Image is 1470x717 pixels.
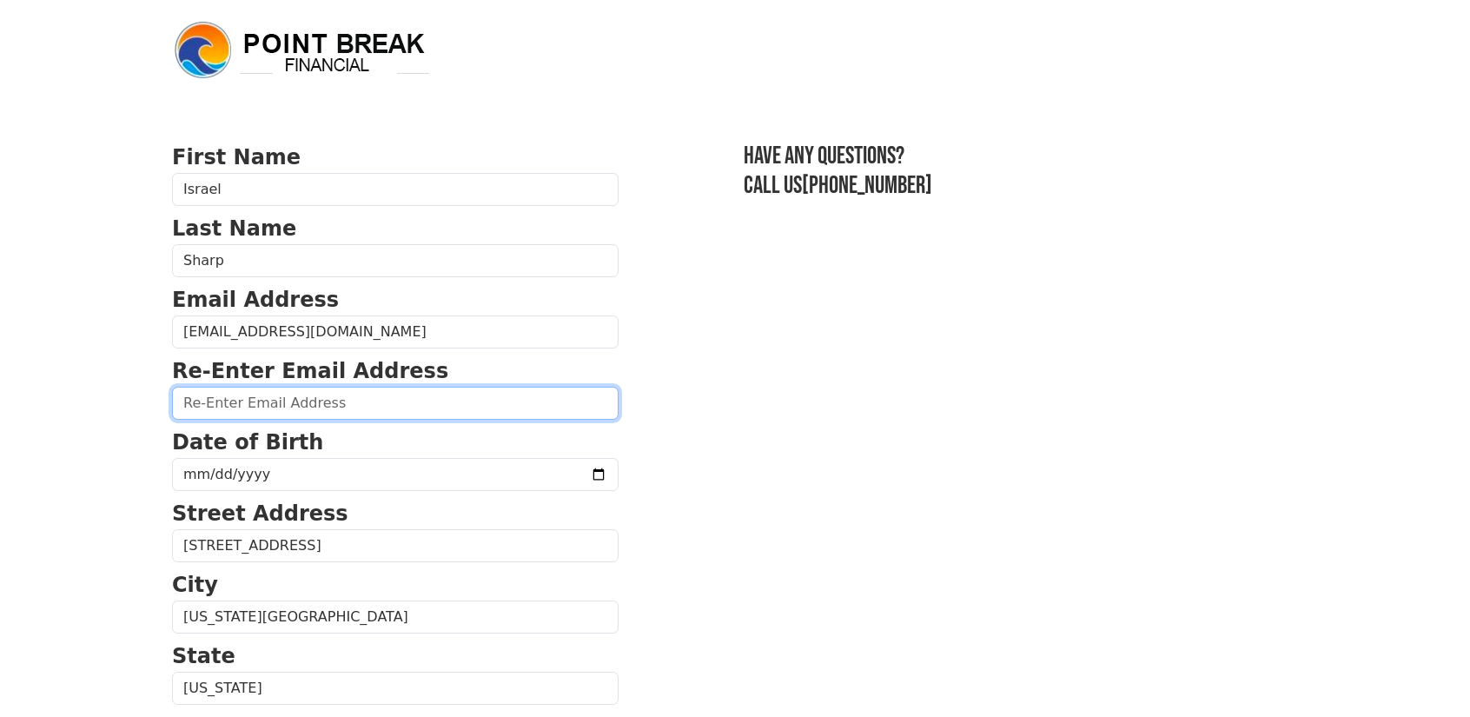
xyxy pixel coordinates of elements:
[172,601,619,634] input: City
[172,19,433,82] img: logo.png
[172,501,348,526] strong: Street Address
[172,145,301,169] strong: First Name
[172,387,619,420] input: Re-Enter Email Address
[172,430,323,455] strong: Date of Birth
[172,288,339,312] strong: Email Address
[172,315,619,349] input: Email Address
[744,171,1298,201] h3: Call us
[802,171,932,200] a: [PHONE_NUMBER]
[172,644,235,668] strong: State
[172,529,619,562] input: Street Address
[744,142,1298,171] h3: Have any questions?
[172,173,619,206] input: First Name
[172,216,296,241] strong: Last Name
[172,573,218,597] strong: City
[172,244,619,277] input: Last Name
[172,359,448,383] strong: Re-Enter Email Address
